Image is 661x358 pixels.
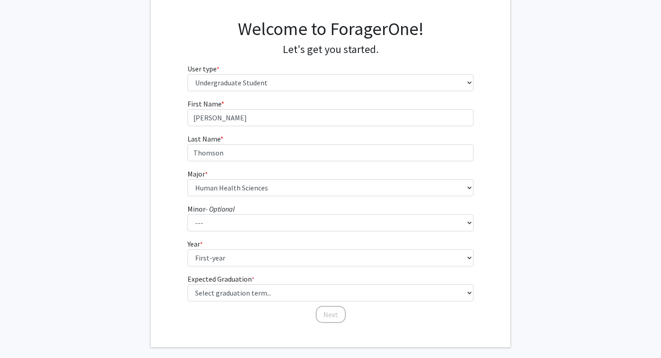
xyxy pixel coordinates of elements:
[316,306,346,323] button: Next
[188,99,221,108] span: First Name
[188,239,203,249] label: Year
[188,43,474,56] h4: Let's get you started.
[205,204,235,213] i: - Optional
[7,318,38,351] iframe: Chat
[188,274,255,284] label: Expected Graduation
[188,18,474,40] h1: Welcome to ForagerOne!
[188,168,208,179] label: Major
[188,203,235,214] label: Minor
[188,63,219,74] label: User type
[188,134,220,143] span: Last Name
